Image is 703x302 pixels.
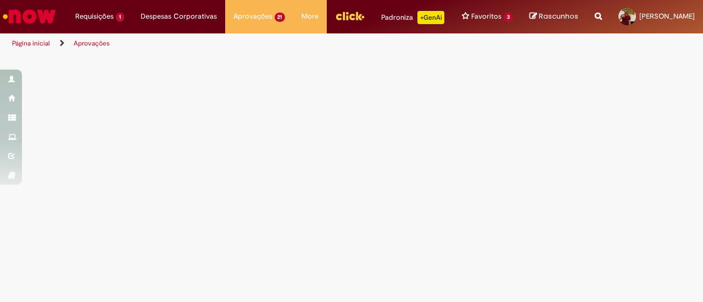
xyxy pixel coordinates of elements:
span: 21 [275,13,286,22]
span: Despesas Corporativas [141,11,217,22]
ul: Trilhas de página [8,33,460,54]
img: click_logo_yellow_360x200.png [335,8,365,24]
span: [PERSON_NAME] [639,12,695,21]
span: Rascunhos [539,11,578,21]
a: Página inicial [12,39,50,48]
img: ServiceNow [1,5,58,27]
span: More [302,11,319,22]
div: Padroniza [381,11,444,24]
span: 3 [504,13,513,22]
span: Favoritos [471,11,501,22]
a: Rascunhos [529,12,578,22]
a: Aprovações [74,39,110,48]
span: Aprovações [233,11,272,22]
span: Requisições [75,11,114,22]
span: 1 [116,13,124,22]
p: +GenAi [417,11,444,24]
